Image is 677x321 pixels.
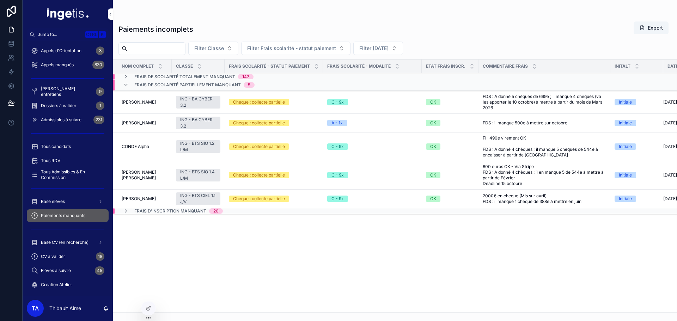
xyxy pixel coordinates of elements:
[27,154,109,167] a: Tous RDV
[180,169,216,181] div: ING - BTS SIO 1.4 L/M
[483,120,606,126] a: FDS : il manque 500e à mettre sur octobre
[122,196,156,202] span: [PERSON_NAME]
[96,252,104,261] div: 18
[176,96,220,109] a: ING - BA CYBER 3.2
[122,196,167,202] a: [PERSON_NAME]
[426,99,474,105] a: OK
[233,196,285,202] div: Cheque : collecte partielle
[41,103,77,109] span: Dossiers à valider
[27,99,109,112] a: Dossiers à valider1
[27,28,109,41] button: Jump to...CtrlK
[619,143,632,150] div: Initiale
[96,101,104,110] div: 1
[23,41,113,296] div: scrollable content
[27,44,109,57] a: Appels d'Orientation3
[176,169,220,181] a: ING - BTS SIO 1.4 L/M
[134,74,235,80] span: Frais de scolarité totalement manquant
[233,172,285,178] div: Cheque : collecte partielle
[359,45,389,52] span: Filter [DATE]
[483,193,606,204] span: 2000€ en cheque (Mis sur avril) FDS : il manque 1 chèque de 388e à mettre en juin
[27,140,109,153] a: Tous candidats
[176,117,220,129] a: ING - BA CYBER 3.2
[426,120,474,126] a: OK
[194,45,224,52] span: Filter Classe
[93,116,104,124] div: 231
[95,266,104,275] div: 45
[615,63,630,69] span: InitAlt
[27,278,109,291] a: Création Atelier
[27,264,109,277] a: Elèves à suivre45
[134,82,241,88] span: Frais de scolarité partiellement manquant
[331,196,344,202] div: C - 9x
[27,250,109,263] a: CV à valider18
[426,196,474,202] a: OK
[96,47,104,55] div: 3
[483,94,606,111] a: FDS : A donné 5 chèques de 699e ; il manque 4 chèques (va les apporter le 10 octobre) à mettre à ...
[176,140,220,153] a: ING - BTS SIO 1.2 L/M
[426,63,465,69] span: Etat frais inscr.
[483,120,567,126] span: FDS : il manque 500e à mettre sur octobre
[430,196,436,202] div: OK
[426,172,474,178] a: OK
[49,305,81,312] p: Thibault Aime
[615,99,659,105] a: Initiale
[122,99,156,105] span: [PERSON_NAME]
[213,208,219,214] div: 20
[41,213,85,218] span: Paiements manquants
[99,32,105,37] span: K
[233,120,285,126] div: Cheque : collecte partielle
[38,32,83,37] span: Jump to...
[27,209,109,222] a: Paiements manquants
[41,62,74,68] span: Appels manqués
[634,21,669,34] button: Export
[41,144,71,149] span: Tous candidats
[180,192,216,205] div: ING - BTS CIEL 1.1 J/V
[41,254,65,259] span: CV à valider
[92,61,104,69] div: 830
[615,143,659,150] a: Initiale
[331,172,344,178] div: C - 9x
[430,172,436,178] div: OK
[229,196,319,202] a: Cheque : collecte partielle
[615,196,659,202] a: Initiale
[331,99,344,105] div: C - 9x
[41,158,60,163] span: Tous RDV
[331,143,344,150] div: C - 9x
[426,143,474,150] a: OK
[41,282,72,288] span: Création Atelier
[327,63,391,69] span: Frais scolarité - modalité
[176,192,220,205] a: ING - BTS CIEL 1.1 J/V
[41,268,71,273] span: Elèves à suivre
[85,31,98,38] span: Ctrl
[229,143,319,150] a: Cheque : collecte partielle
[327,120,417,126] a: A - 1x
[122,144,167,149] a: CONDE Alpha
[180,117,216,129] div: ING - BA CYBER 3.2
[180,140,216,153] div: ING - BTS SIO 1.2 L/M
[229,120,319,126] a: Cheque : collecte partielle
[353,42,403,55] button: Select Button
[41,199,65,204] span: Base élèves
[41,117,81,123] span: Admissibles à suivre
[27,236,109,249] a: Base CV (en recherche)
[27,168,109,181] a: Tous Admissibles & En Commission
[27,58,109,71] a: Appels manqués830
[242,74,249,80] div: 147
[27,113,109,126] a: Admissibles à suivre231
[122,63,154,69] span: Nom complet
[188,42,238,55] button: Select Button
[430,120,436,126] div: OK
[229,172,319,178] a: Cheque : collecte partielle
[483,135,606,158] a: FI : 490e virement OK FDS : A donné 4 chèques ; il manque 5 chèques de 544e à encaisser à partir ...
[483,164,606,186] a: 600 euros OK - Via Stripe FDS : A donné 4 chèques : il en manque 5 de 544e à mettre à partir de F...
[248,82,250,88] div: 5
[327,172,417,178] a: C - 9x
[118,24,193,34] h1: Paiements incomplets
[27,195,109,208] a: Base élèves
[619,196,632,202] div: Initiale
[327,99,417,105] a: C - 9x
[241,42,350,55] button: Select Button
[247,45,336,52] span: Filter Frais scolarité - statut paiement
